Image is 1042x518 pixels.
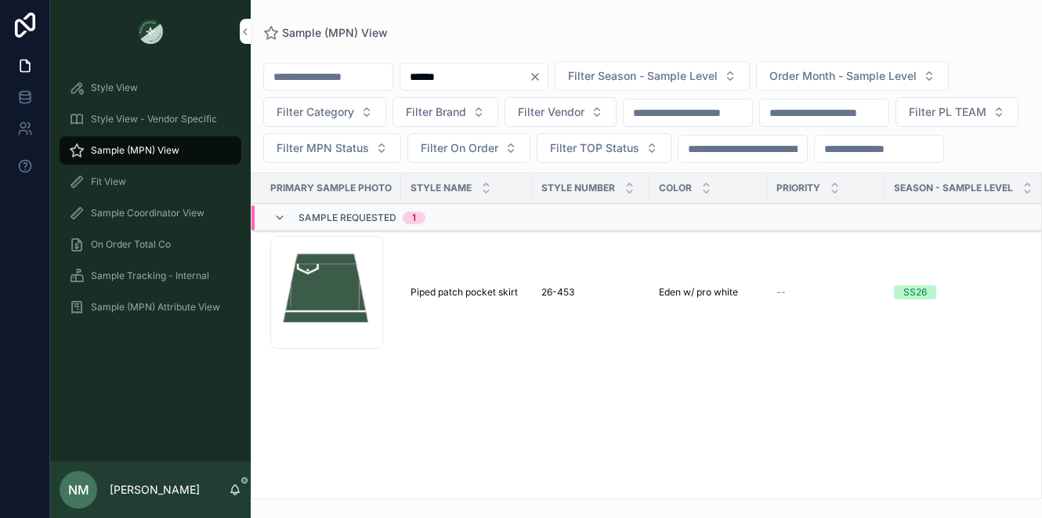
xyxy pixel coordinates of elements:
[421,140,498,156] span: Filter On Order
[277,104,354,120] span: Filter Category
[393,97,498,127] button: Select Button
[60,199,241,227] a: Sample Coordinator View
[91,301,220,313] span: Sample (MPN) Attribute View
[91,176,126,188] span: Fit View
[263,97,386,127] button: Select Button
[60,262,241,290] a: Sample Tracking - Internal
[894,182,1013,194] span: Season - Sample Level
[277,140,369,156] span: Filter MPN Status
[91,238,171,251] span: On Order Total Co
[541,182,615,194] span: Style Number
[659,286,738,299] span: Eden w/ pro white
[68,480,89,499] span: NM
[91,207,204,219] span: Sample Coordinator View
[50,63,251,342] div: scrollable content
[541,286,640,299] a: 26-453
[776,286,875,299] a: --
[60,230,241,259] a: On Order Total Co
[110,482,200,498] p: [PERSON_NAME]
[411,182,472,194] span: Style Name
[263,25,388,41] a: Sample (MPN) View
[909,104,986,120] span: Filter PL TEAM
[138,19,163,44] img: App logo
[903,285,927,299] div: SS26
[60,74,241,102] a: Style View
[894,285,1033,299] a: SS26
[505,97,617,127] button: Select Button
[659,286,758,299] a: Eden w/ pro white
[568,68,718,84] span: Filter Season - Sample Level
[60,136,241,165] a: Sample (MPN) View
[91,270,209,282] span: Sample Tracking - Internal
[769,68,917,84] span: Order Month - Sample Level
[406,104,466,120] span: Filter Brand
[555,61,750,91] button: Select Button
[659,182,692,194] span: Color
[270,182,392,194] span: PRIMARY SAMPLE PHOTO
[91,82,138,94] span: Style View
[91,144,179,157] span: Sample (MPN) View
[91,113,217,125] span: Style View - Vendor Specific
[895,97,1018,127] button: Select Button
[411,286,523,299] a: Piped patch pocket skirt
[518,104,584,120] span: Filter Vendor
[60,105,241,133] a: Style View - Vendor Specific
[412,212,416,224] div: 1
[411,286,518,299] span: Piped patch pocket skirt
[298,212,396,224] span: Sample Requested
[550,140,639,156] span: Filter TOP Status
[776,286,786,299] span: --
[407,133,530,163] button: Select Button
[537,133,671,163] button: Select Button
[541,286,574,299] span: 26-453
[282,25,388,41] span: Sample (MPN) View
[756,61,949,91] button: Select Button
[60,293,241,321] a: Sample (MPN) Attribute View
[263,133,401,163] button: Select Button
[60,168,241,196] a: Fit View
[529,71,548,83] button: Clear
[776,182,820,194] span: PRIORITY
